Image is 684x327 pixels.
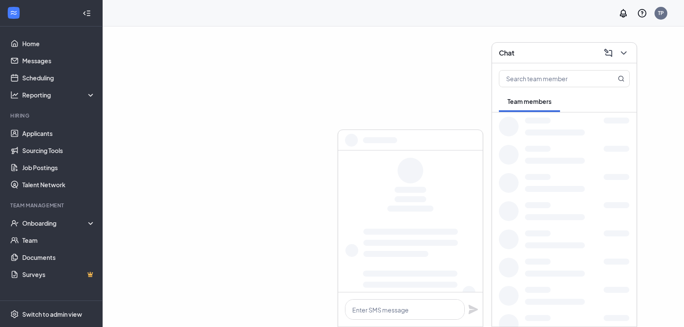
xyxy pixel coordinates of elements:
[22,125,95,142] a: Applicants
[10,202,94,209] div: Team Management
[658,9,664,17] div: TP
[601,46,614,60] button: ComposeMessage
[22,91,96,99] div: Reporting
[22,35,95,52] a: Home
[10,219,19,227] svg: UserCheck
[637,8,647,18] svg: QuestionInfo
[499,71,601,87] input: Search team member
[83,9,91,18] svg: Collapse
[603,48,613,58] svg: ComposeMessage
[22,52,95,69] a: Messages
[10,91,19,99] svg: Analysis
[22,142,95,159] a: Sourcing Tools
[468,304,478,315] svg: Plane
[618,75,625,82] svg: MagnifyingGlass
[616,46,630,60] button: ChevronDown
[22,219,96,227] div: Onboarding
[499,48,514,58] h3: Chat
[10,310,19,318] svg: Settings
[22,249,95,266] a: Documents
[618,8,628,18] svg: Notifications
[10,112,94,119] div: Hiring
[619,48,629,58] svg: ChevronDown
[22,266,95,283] a: SurveysCrown
[22,176,95,193] a: Talent Network
[22,232,95,249] a: Team
[22,159,95,176] a: Job Postings
[507,97,551,105] span: Team members
[9,9,18,17] svg: WorkstreamLogo
[22,69,95,86] a: Scheduling
[22,310,82,318] div: Switch to admin view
